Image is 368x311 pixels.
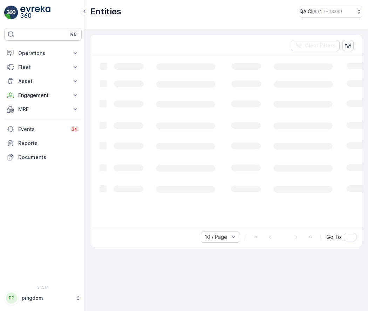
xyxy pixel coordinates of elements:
[4,60,82,74] button: Fleet
[4,136,82,150] a: Reports
[324,9,342,14] p: ( +03:00 )
[4,291,82,305] button: PPpingdom
[18,106,68,113] p: MRF
[18,140,79,147] p: Reports
[6,292,17,304] div: PP
[18,126,66,133] p: Events
[4,122,82,136] a: Events34
[4,150,82,164] a: Documents
[4,285,82,289] span: v 1.51.1
[299,8,321,15] p: QA Client
[18,64,68,71] p: Fleet
[4,46,82,60] button: Operations
[4,88,82,102] button: Engagement
[291,40,340,51] button: Clear Filters
[4,74,82,88] button: Asset
[18,154,79,161] p: Documents
[4,6,18,20] img: logo
[71,126,77,132] p: 34
[299,6,362,18] button: QA Client(+03:00)
[18,92,68,99] p: Engagement
[4,102,82,116] button: MRF
[20,6,50,20] img: logo_light-DOdMpM7g.png
[18,50,68,57] p: Operations
[70,32,77,37] p: ⌘B
[326,234,341,241] span: Go To
[90,6,121,17] p: Entities
[18,78,68,85] p: Asset
[22,295,72,302] p: pingdom
[305,42,335,49] p: Clear Filters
